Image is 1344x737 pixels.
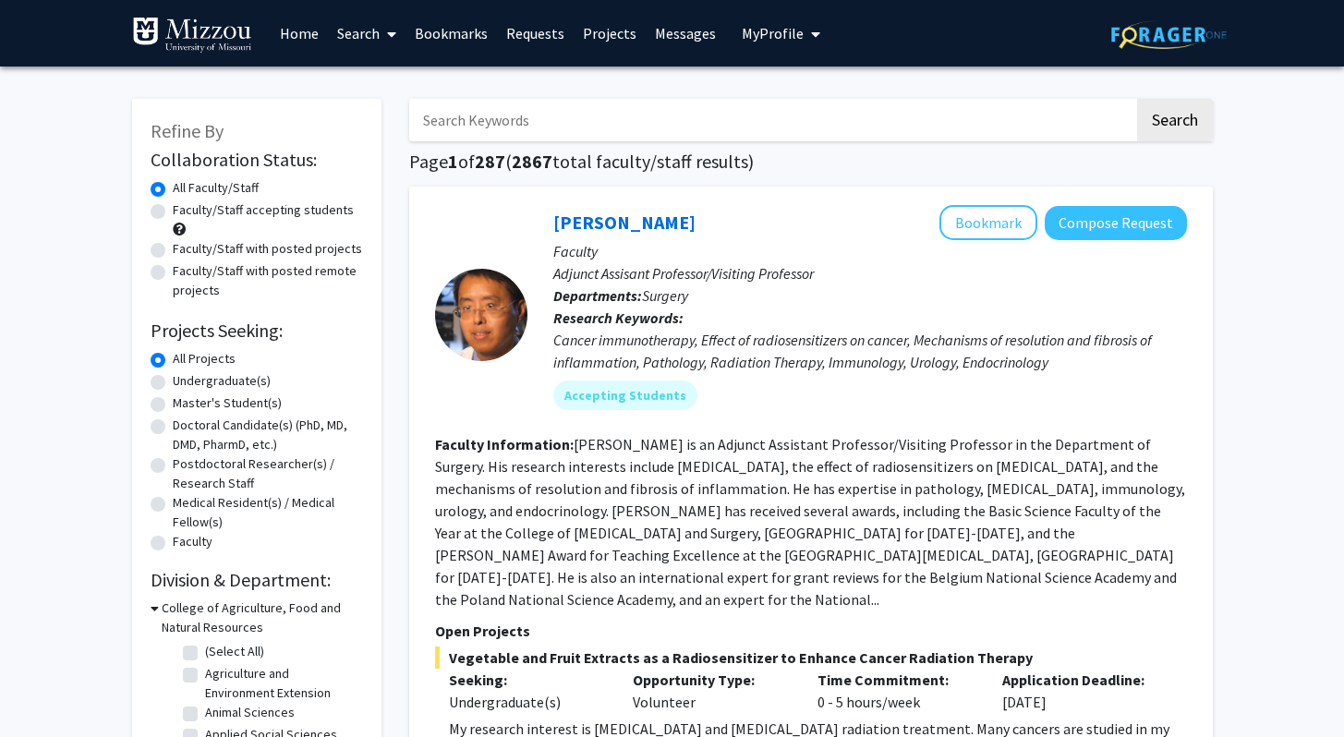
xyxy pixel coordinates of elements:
div: [DATE] [988,669,1173,713]
label: Agriculture and Environment Extension [205,664,358,703]
fg-read-more: [PERSON_NAME] is an Adjunct Assistant Professor/Visiting Professor in the Department of Surgery. ... [435,435,1185,609]
label: Faculty [173,532,212,551]
button: Compose Request to Yujiang Fang [1045,206,1187,240]
span: Surgery [642,286,688,305]
label: Postdoctoral Researcher(s) / Research Staff [173,454,363,493]
p: Open Projects [435,620,1187,642]
input: Search Keywords [409,99,1134,141]
h2: Division & Department: [151,569,363,591]
mat-chip: Accepting Students [553,381,697,410]
div: Volunteer [619,669,804,713]
p: Time Commitment: [817,669,975,691]
label: Master's Student(s) [173,393,282,413]
a: Bookmarks [406,1,497,66]
p: Application Deadline: [1002,669,1159,691]
label: Doctoral Candidate(s) (PhD, MD, DMD, PharmD, etc.) [173,416,363,454]
label: Faculty/Staff with posted remote projects [173,261,363,300]
label: Medical Resident(s) / Medical Fellow(s) [173,493,363,532]
span: Vegetable and Fruit Extracts as a Radiosensitizer to Enhance Cancer Radiation Therapy [435,646,1187,669]
label: All Projects [173,349,236,368]
p: Seeking: [449,669,606,691]
label: Undergraduate(s) [173,371,271,391]
p: Opportunity Type: [633,669,790,691]
div: Cancer immunotherapy, Effect of radiosensitizers on cancer, Mechanisms of resolution and fibrosis... [553,329,1187,373]
h2: Collaboration Status: [151,149,363,171]
h1: Page of ( total faculty/staff results) [409,151,1213,173]
button: Add Yujiang Fang to Bookmarks [939,205,1037,240]
button: Search [1137,99,1213,141]
img: ForagerOne Logo [1111,20,1227,49]
span: Refine By [151,119,224,142]
span: 1 [448,150,458,173]
img: University of Missouri Logo [132,17,252,54]
label: (Select All) [205,642,264,661]
a: [PERSON_NAME] [553,211,696,234]
span: My Profile [742,24,804,42]
div: 0 - 5 hours/week [804,669,988,713]
label: Faculty/Staff accepting students [173,200,354,220]
div: Undergraduate(s) [449,691,606,713]
b: Research Keywords: [553,308,684,327]
a: Messages [646,1,725,66]
label: Animal Sciences [205,703,295,722]
span: 2867 [512,150,552,173]
p: Adjunct Assisant Professor/Visiting Professor [553,262,1187,284]
b: Departments: [553,286,642,305]
a: Search [328,1,406,66]
b: Faculty Information: [435,435,574,453]
iframe: Chat [14,654,79,723]
label: All Faculty/Staff [173,178,259,198]
a: Home [271,1,328,66]
label: Faculty/Staff with posted projects [173,239,362,259]
h3: College of Agriculture, Food and Natural Resources [162,598,363,637]
span: 287 [475,150,505,173]
p: Faculty [553,240,1187,262]
a: Projects [574,1,646,66]
h2: Projects Seeking: [151,320,363,342]
a: Requests [497,1,574,66]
